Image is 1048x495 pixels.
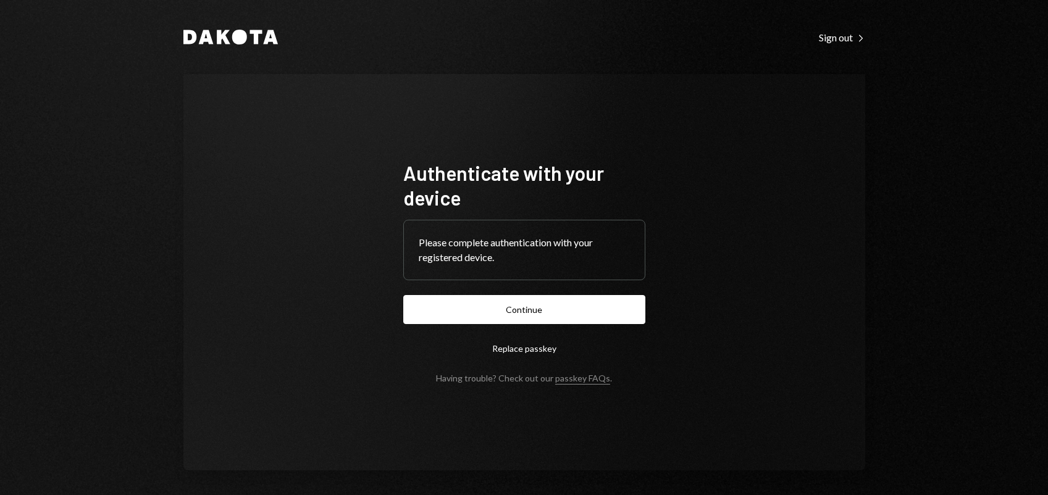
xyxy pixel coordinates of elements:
button: Replace passkey [403,334,645,363]
button: Continue [403,295,645,324]
div: Sign out [819,31,865,44]
h1: Authenticate with your device [403,160,645,210]
a: Sign out [819,30,865,44]
div: Please complete authentication with your registered device. [419,235,630,265]
div: Having trouble? Check out our . [436,373,612,383]
a: passkey FAQs [555,373,610,385]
